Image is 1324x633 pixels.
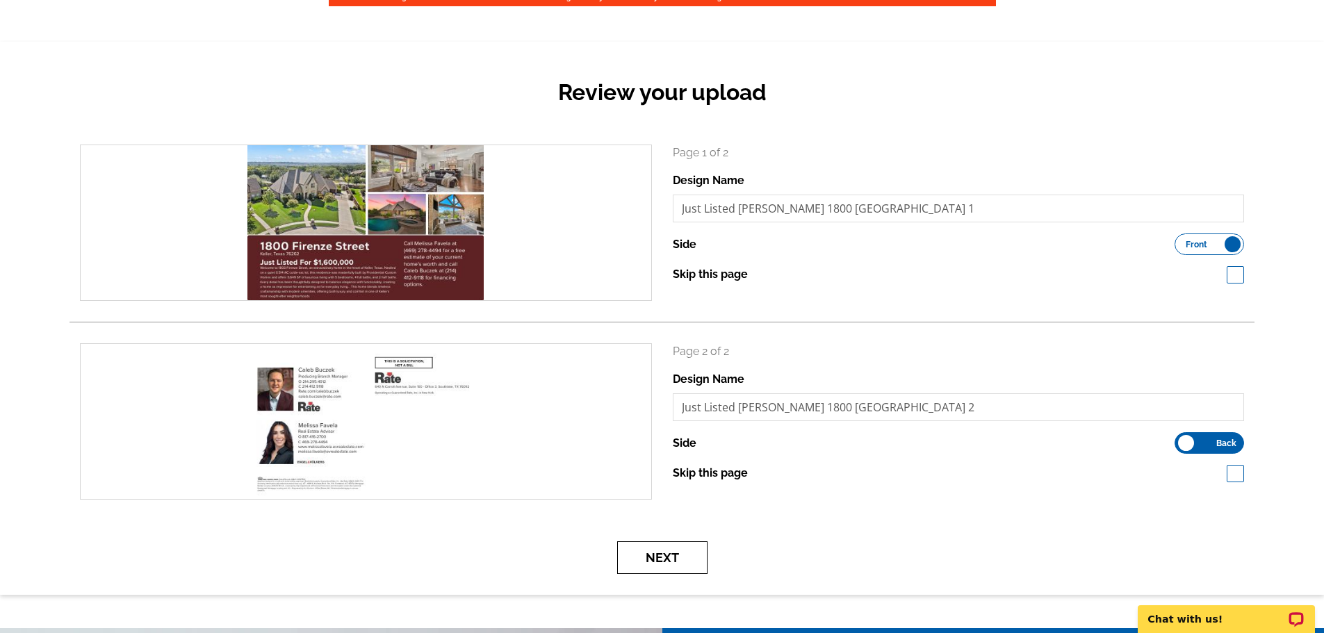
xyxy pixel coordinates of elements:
[70,79,1254,106] h2: Review your upload
[673,266,748,283] label: Skip this page
[673,236,696,253] label: Side
[1186,241,1207,248] span: Front
[617,541,708,574] button: Next
[1129,589,1324,633] iframe: LiveChat chat widget
[673,195,1245,222] input: File Name
[673,343,1245,360] p: Page 2 of 2
[673,371,744,388] label: Design Name
[1216,440,1236,447] span: Back
[673,393,1245,421] input: File Name
[673,145,1245,161] p: Page 1 of 2
[673,465,748,482] label: Skip this page
[673,172,744,189] label: Design Name
[673,435,696,452] label: Side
